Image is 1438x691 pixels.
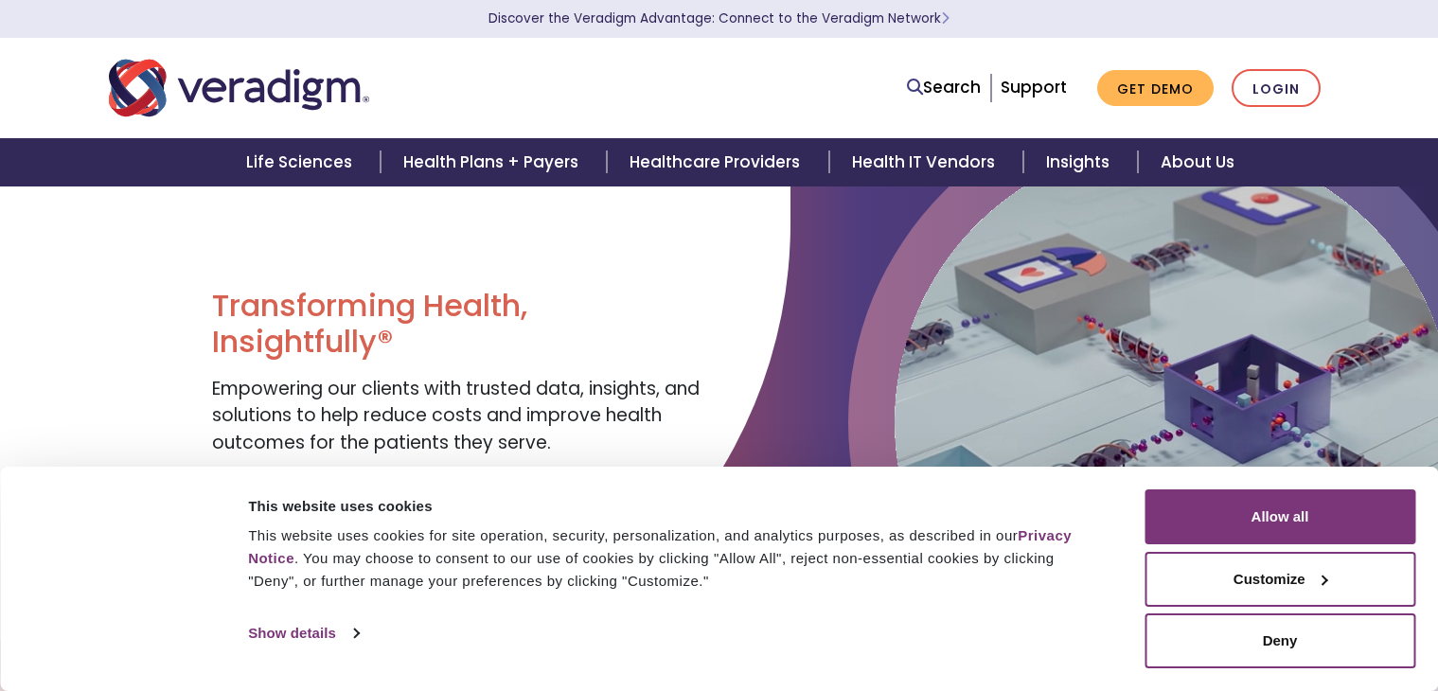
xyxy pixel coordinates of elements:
[1097,70,1214,107] a: Get Demo
[212,376,700,455] span: Empowering our clients with trusted data, insights, and solutions to help reduce costs and improv...
[488,9,950,27] a: Discover the Veradigm Advantage: Connect to the Veradigm NetworkLearn More
[248,524,1102,593] div: This website uses cookies for site operation, security, personalization, and analytics purposes, ...
[248,619,358,647] a: Show details
[212,288,704,361] h1: Transforming Health, Insightfully®
[1145,552,1415,607] button: Customize
[109,57,369,119] img: Veradigm logo
[1232,69,1321,108] a: Login
[941,9,950,27] span: Learn More
[1138,138,1257,186] a: About Us
[829,138,1023,186] a: Health IT Vendors
[223,138,381,186] a: Life Sciences
[381,138,607,186] a: Health Plans + Payers
[907,75,981,100] a: Search
[1145,489,1415,544] button: Allow all
[1023,138,1138,186] a: Insights
[248,495,1102,518] div: This website uses cookies
[1001,76,1067,98] a: Support
[607,138,828,186] a: Healthcare Providers
[1145,613,1415,668] button: Deny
